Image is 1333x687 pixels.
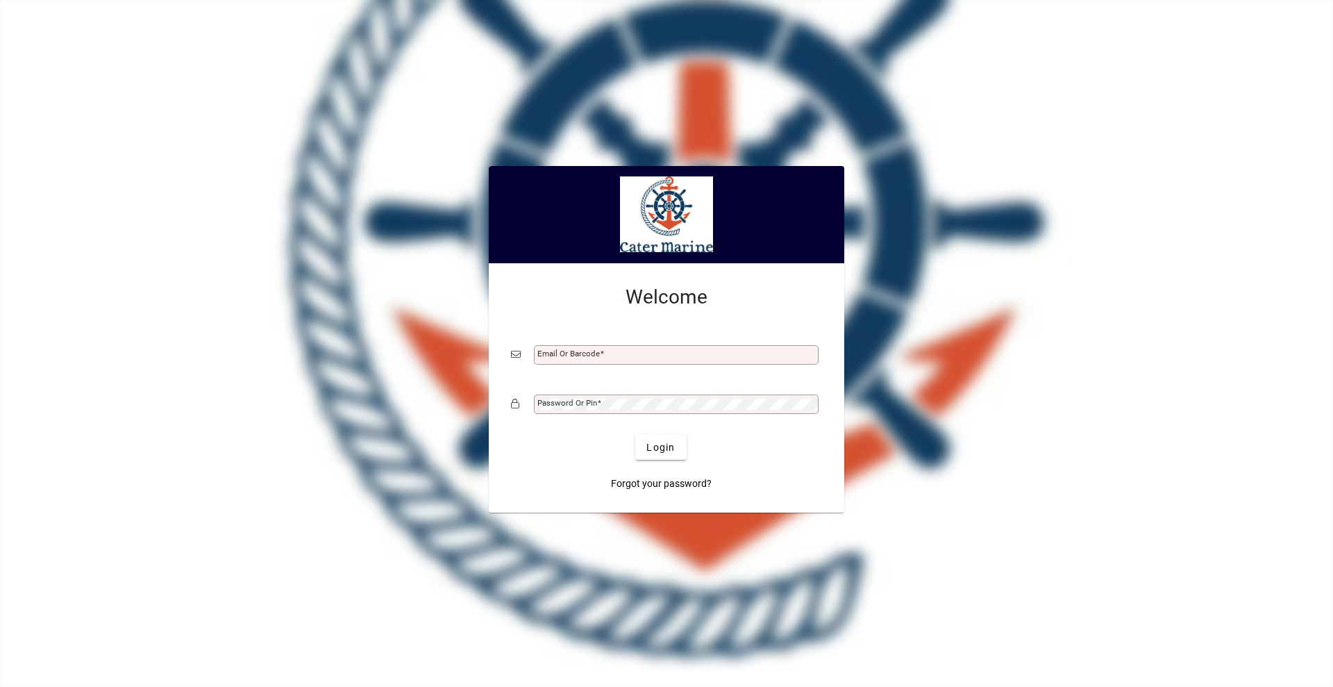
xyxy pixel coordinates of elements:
[646,440,675,455] span: Login
[537,398,597,408] mat-label: Password or Pin
[511,285,822,309] h2: Welcome
[537,349,600,358] mat-label: Email or Barcode
[605,471,717,496] a: Forgot your password?
[635,435,686,460] button: Login
[611,477,712,491] span: Forgot your password?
